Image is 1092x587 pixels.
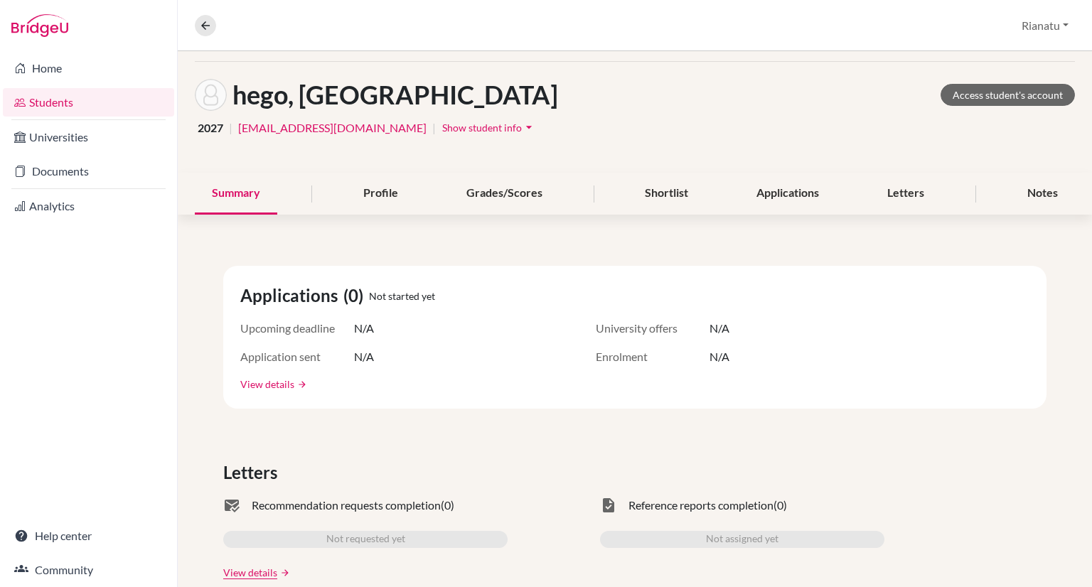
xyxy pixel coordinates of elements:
[240,348,354,365] span: Application sent
[739,173,836,215] div: Applications
[628,497,773,514] span: Reference reports completion
[232,80,558,110] h1: hego, [GEOGRAPHIC_DATA]
[326,531,405,548] span: Not requested yet
[596,320,710,337] span: University offers
[346,173,415,215] div: Profile
[195,79,227,111] img: Ignace hego's avatar
[240,283,343,308] span: Applications
[710,320,729,337] span: N/A
[294,379,307,389] a: arrow_forward
[522,120,536,134] i: arrow_drop_down
[432,119,436,136] span: |
[3,54,174,82] a: Home
[277,568,290,578] a: arrow_forward
[223,497,240,514] span: mark_email_read
[870,173,941,215] div: Letters
[252,497,441,514] span: Recommendation requests completion
[3,88,174,117] a: Students
[238,119,427,136] a: [EMAIL_ADDRESS][DOMAIN_NAME]
[628,173,705,215] div: Shortlist
[1015,12,1075,39] button: Rianatu
[229,119,232,136] span: |
[354,320,374,337] span: N/A
[3,192,174,220] a: Analytics
[198,119,223,136] span: 2027
[596,348,710,365] span: Enrolment
[3,123,174,151] a: Universities
[195,173,277,215] div: Summary
[11,14,68,37] img: Bridge-U
[600,497,617,514] span: task
[223,565,277,580] a: View details
[240,320,354,337] span: Upcoming deadline
[3,522,174,550] a: Help center
[442,122,522,134] span: Show student info
[773,497,787,514] span: (0)
[706,531,778,548] span: Not assigned yet
[3,556,174,584] a: Community
[710,348,729,365] span: N/A
[369,289,435,303] span: Not started yet
[941,84,1075,106] a: Access student's account
[223,460,283,485] span: Letters
[1010,173,1075,215] div: Notes
[449,173,560,215] div: Grades/Scores
[240,377,294,392] a: View details
[441,497,454,514] span: (0)
[441,117,537,139] button: Show student infoarrow_drop_down
[3,157,174,185] a: Documents
[354,348,374,365] span: N/A
[343,283,369,308] span: (0)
